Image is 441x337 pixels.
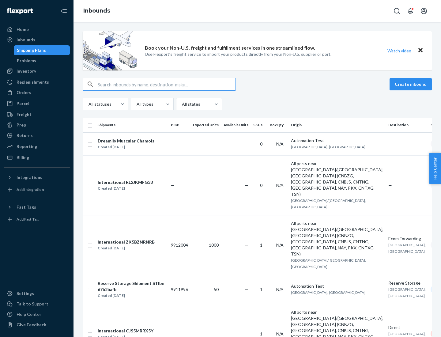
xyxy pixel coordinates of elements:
div: Fast Tags [17,204,36,210]
div: Direct [388,324,426,331]
a: Replenishments [4,77,70,87]
div: All ports near [GEOGRAPHIC_DATA]/[GEOGRAPHIC_DATA], [GEOGRAPHIC_DATA] (CNBZG, [GEOGRAPHIC_DATA], ... [291,161,383,197]
th: Shipments [95,118,168,132]
img: Flexport logo [7,8,33,14]
div: Created [DATE] [98,144,154,150]
th: PO# [168,118,190,132]
a: Add Fast Tag [4,214,70,224]
span: — [245,331,248,336]
div: Settings [17,290,34,297]
span: N/A [276,242,284,248]
a: Shipping Plans [14,45,70,55]
span: — [245,141,248,146]
span: [GEOGRAPHIC_DATA]/[GEOGRAPHIC_DATA], [GEOGRAPHIC_DATA] [291,258,366,269]
a: Billing [4,153,70,162]
div: Automation Test [291,138,383,144]
span: — [388,141,392,146]
th: Expected Units [190,118,221,132]
span: — [171,331,175,336]
button: Fast Tags [4,202,70,212]
div: International CJS5MRRX5Y [98,328,153,334]
div: Reserve Storage Shipment STIbe67b2bafb [98,280,166,293]
a: Add Integration [4,185,70,195]
button: Open Search Box [391,5,403,17]
div: Created [DATE] [98,185,153,191]
span: 1 [260,242,262,248]
span: 1 [260,331,262,336]
span: N/A [276,141,284,146]
div: Integrations [17,174,42,180]
span: 0 [260,183,262,188]
div: Help Center [17,311,41,317]
th: SKUs [251,118,267,132]
span: [GEOGRAPHIC_DATA], [GEOGRAPHIC_DATA] [291,145,365,149]
span: — [171,183,175,188]
span: N/A [276,331,284,336]
span: — [245,287,248,292]
div: Dreamily Muscular Chamois [98,138,154,144]
td: 9911996 [168,275,190,304]
a: Settings [4,289,70,298]
div: Ecom Forwarding [388,236,426,242]
span: 50 [214,287,219,292]
span: 1000 [209,242,219,248]
button: Create inbound [390,78,432,90]
div: Inventory [17,68,36,74]
div: International RL2JKMFG33 [98,179,153,185]
div: Returns [17,132,33,138]
div: Freight [17,112,32,118]
a: Prep [4,120,70,130]
div: Give Feedback [17,322,46,328]
input: Search inbounds by name, destination, msku... [98,78,236,90]
div: Problems [17,58,36,64]
a: Parcel [4,99,70,108]
div: Inbounds [17,37,35,43]
ol: breadcrumbs [78,2,115,20]
p: Use Flexport’s freight service to import your products directly from your Non-U.S. supplier or port. [145,51,331,57]
span: [GEOGRAPHIC_DATA], [GEOGRAPHIC_DATA] [291,290,365,295]
div: All ports near [GEOGRAPHIC_DATA]/[GEOGRAPHIC_DATA], [GEOGRAPHIC_DATA] (CNBZG, [GEOGRAPHIC_DATA], ... [291,220,383,257]
span: 0 [260,141,262,146]
a: Reporting [4,142,70,151]
a: Inbounds [83,7,110,14]
span: N/A [276,287,284,292]
div: Prep [17,122,26,128]
button: Open account menu [418,5,430,17]
div: Parcel [17,100,29,107]
a: Orders [4,88,70,97]
th: Destination [386,118,428,132]
a: Inventory [4,66,70,76]
input: All states [181,101,182,107]
div: Home [17,26,29,32]
button: Help Center [429,153,441,184]
div: Billing [17,154,29,161]
div: Created [DATE] [98,245,155,251]
div: Add Integration [17,187,44,192]
a: Problems [14,56,70,66]
span: [GEOGRAPHIC_DATA]/[GEOGRAPHIC_DATA], [GEOGRAPHIC_DATA] [291,198,366,209]
div: Add Fast Tag [17,217,39,222]
button: Open notifications [404,5,417,17]
span: — [245,242,248,248]
span: — [388,183,392,188]
div: Automation Test [291,283,383,289]
div: Reporting [17,143,37,150]
span: — [171,141,175,146]
p: Book your Non-U.S. freight and fulfillment services in one streamlined flow. [145,44,315,51]
span: [GEOGRAPHIC_DATA], [GEOGRAPHIC_DATA] [388,287,426,298]
span: N/A [276,183,284,188]
div: Talk to Support [17,301,48,307]
div: Reserve Storage [388,280,426,286]
button: Close [417,46,424,55]
div: Orders [17,89,31,96]
th: Origin [288,118,386,132]
button: Watch video [383,46,415,55]
a: Freight [4,110,70,119]
span: — [245,183,248,188]
a: Talk to Support [4,299,70,309]
a: Returns [4,131,70,140]
div: Shipping Plans [17,47,46,53]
